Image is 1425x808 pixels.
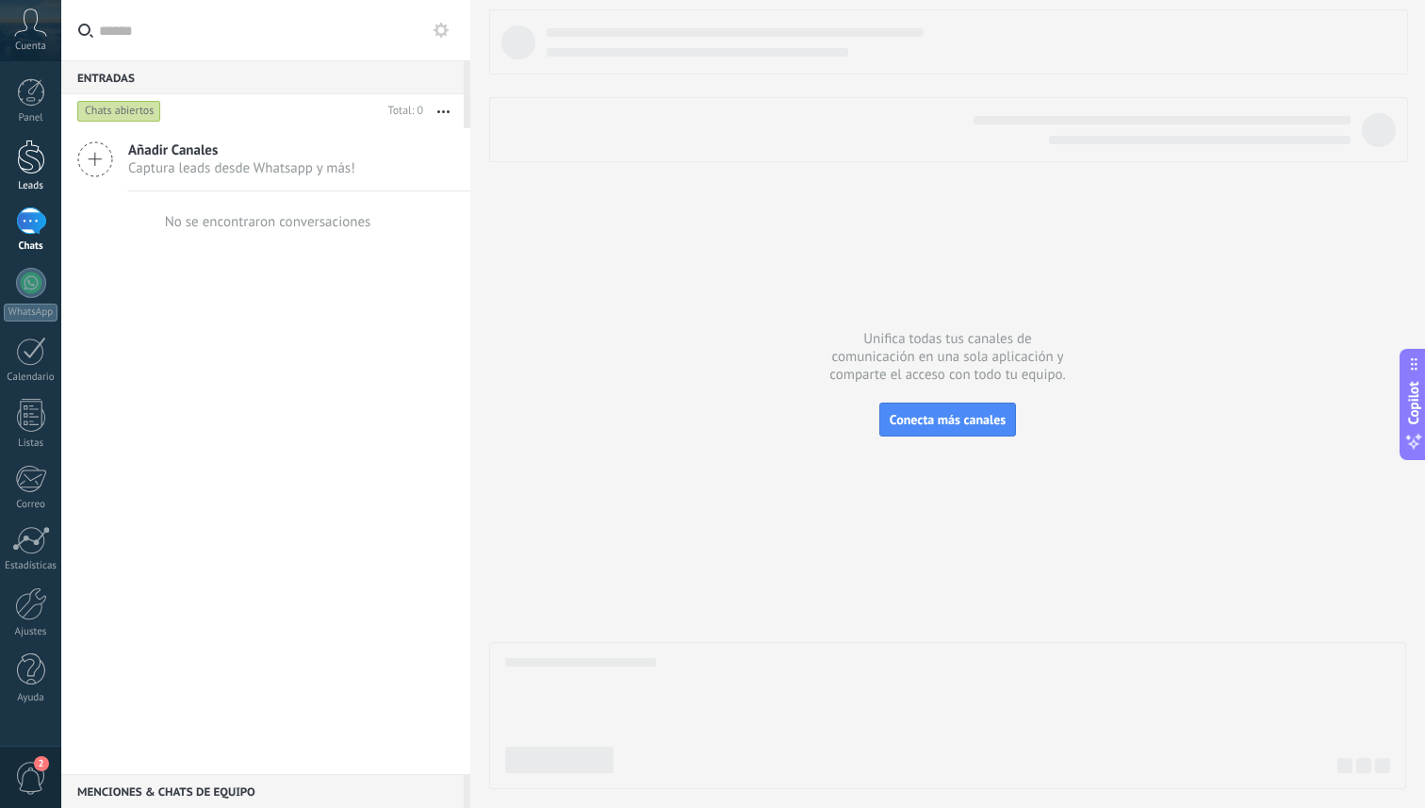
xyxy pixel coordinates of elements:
div: Leads [4,180,58,192]
span: Añadir Canales [128,141,355,159]
span: Copilot [1404,381,1423,424]
button: Conecta más canales [879,403,1016,437]
div: Panel [4,112,58,124]
div: Ajustes [4,626,58,638]
button: Más [423,94,464,128]
div: Estadísticas [4,560,58,572]
span: Captura leads desde Whatsapp y más! [128,159,355,177]
div: Total: 0 [381,102,423,121]
div: WhatsApp [4,304,57,322]
div: Entradas [61,60,464,94]
div: No se encontraron conversaciones [165,213,371,231]
span: Conecta más canales [890,411,1006,428]
span: 2 [34,756,49,771]
div: Correo [4,499,58,511]
div: Listas [4,437,58,450]
div: Calendario [4,371,58,384]
div: Menciones & Chats de equipo [61,774,464,808]
div: Chats [4,240,58,253]
span: Cuenta [15,41,46,53]
div: Ayuda [4,692,58,704]
div: Chats abiertos [77,100,161,123]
